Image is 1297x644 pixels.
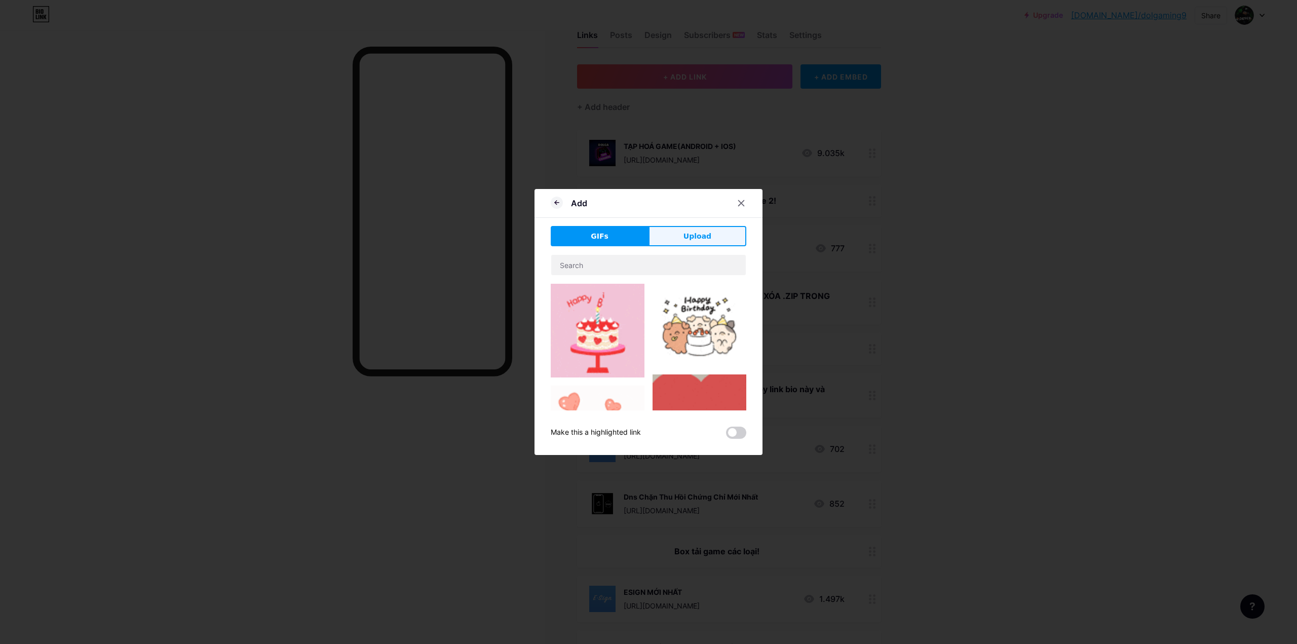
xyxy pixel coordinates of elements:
img: Gihpy [551,284,644,377]
div: Make this a highlighted link [551,427,641,439]
span: Upload [683,231,711,242]
div: Add [571,197,587,209]
span: GIFs [591,231,608,242]
button: Upload [648,226,746,246]
input: Search [551,255,746,275]
img: Gihpy [551,386,644,479]
button: GIFs [551,226,648,246]
img: Gihpy [653,284,746,366]
img: Gihpy [653,374,746,468]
